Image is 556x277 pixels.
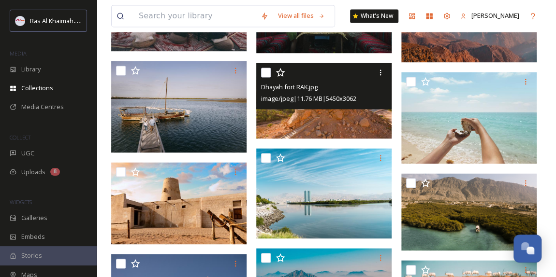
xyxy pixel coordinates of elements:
[21,65,41,74] span: Library
[21,213,47,222] span: Galleries
[111,61,249,152] img: Traditional pearl diving boat RAK.jpg
[261,94,356,103] span: image/jpeg | 11.76 MB | 5450 x 3062
[513,235,541,263] button: Open Chat
[256,148,392,238] img: RAKWALLPAPER-7.jpg
[111,162,247,244] img: Jazeera Al Hamra in Ras Al Khaimah.jpg
[350,9,398,23] a: What's New
[10,134,30,141] span: COLLECT
[21,251,42,260] span: Stories
[10,50,27,57] span: MEDIA
[471,11,519,20] span: [PERSON_NAME]
[21,102,64,111] span: Media Centres
[10,198,32,206] span: WIDGETS
[21,232,45,241] span: Embeds
[21,83,53,93] span: Collections
[455,6,524,25] a: [PERSON_NAME]
[21,149,34,158] span: UGC
[15,16,25,26] img: Logo_RAKTDA_RGB-01.png
[273,6,330,25] a: View all files
[401,173,539,250] img: Al Rams - Suwaidi Pearl farm RAK.PNG
[401,72,539,164] img: Suwaidi Pearl Farm - Pearls.jpg
[50,168,60,176] div: 8
[30,16,167,25] span: Ras Al Khaimah Tourism Development Authority
[134,5,256,27] input: Search your library
[21,167,45,177] span: Uploads
[261,83,318,91] span: Dhayah fort RAK.jpg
